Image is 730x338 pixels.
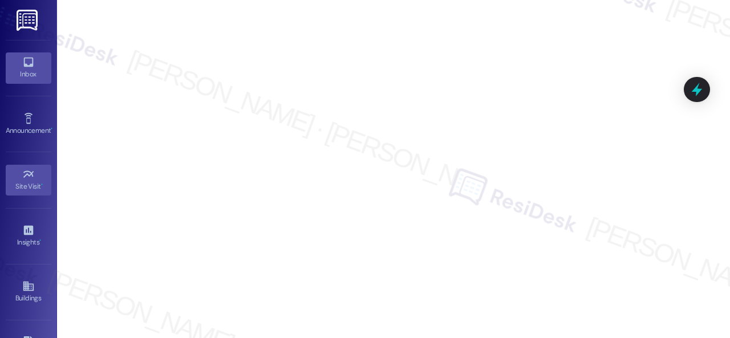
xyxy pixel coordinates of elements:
[17,10,40,31] img: ResiDesk Logo
[6,52,51,83] a: Inbox
[41,181,43,189] span: •
[6,221,51,251] a: Insights •
[6,165,51,196] a: Site Visit •
[51,125,52,133] span: •
[39,237,41,245] span: •
[6,276,51,307] a: Buildings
